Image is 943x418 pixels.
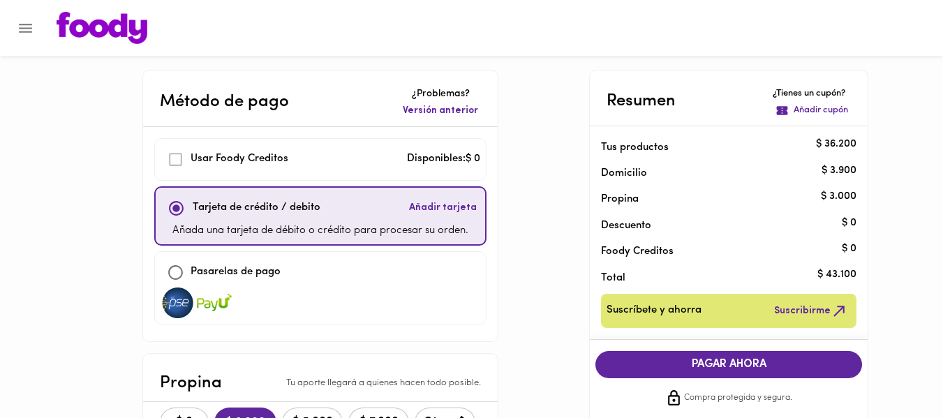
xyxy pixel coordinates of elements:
[407,151,480,167] p: Disponibles: $ 0
[816,137,856,152] p: $ 36.200
[601,271,834,285] p: Total
[842,216,856,230] p: $ 0
[817,268,856,283] p: $ 43.100
[601,140,834,155] p: Tus productos
[821,189,856,204] p: $ 3.000
[193,200,320,216] p: Tarjeta de crédito / debito
[601,166,647,181] p: Domicilio
[773,87,851,100] p: ¿Tienes un cupón?
[774,302,848,320] span: Suscribirme
[286,377,481,390] p: Tu aporte llegará a quienes hacen todo posible.
[160,89,289,114] p: Método de pago
[191,264,281,281] p: Pasarelas de pago
[161,288,195,318] img: visa
[601,218,651,233] p: Descuento
[409,201,477,215] span: Añadir tarjeta
[8,11,43,45] button: Menu
[400,87,481,101] p: ¿Problemas?
[403,104,478,118] span: Versión anterior
[57,12,147,44] img: logo.png
[160,371,222,396] p: Propina
[794,104,848,117] p: Añadir cupón
[822,163,856,178] p: $ 3.900
[684,391,792,405] span: Compra protegida y segura.
[601,244,834,259] p: Foody Creditos
[197,288,232,318] img: visa
[172,223,468,239] p: Añada una tarjeta de débito o crédito para procesar su orden.
[595,351,862,378] button: PAGAR AHORA
[601,192,834,207] p: Propina
[406,193,480,223] button: Añadir tarjeta
[607,89,676,114] p: Resumen
[607,302,701,320] span: Suscríbete y ahorra
[862,337,929,404] iframe: Messagebird Livechat Widget
[842,241,856,256] p: $ 0
[773,101,851,120] button: Añadir cupón
[609,358,848,371] span: PAGAR AHORA
[191,151,288,167] p: Usar Foody Creditos
[400,101,481,121] button: Versión anterior
[771,299,851,322] button: Suscribirme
